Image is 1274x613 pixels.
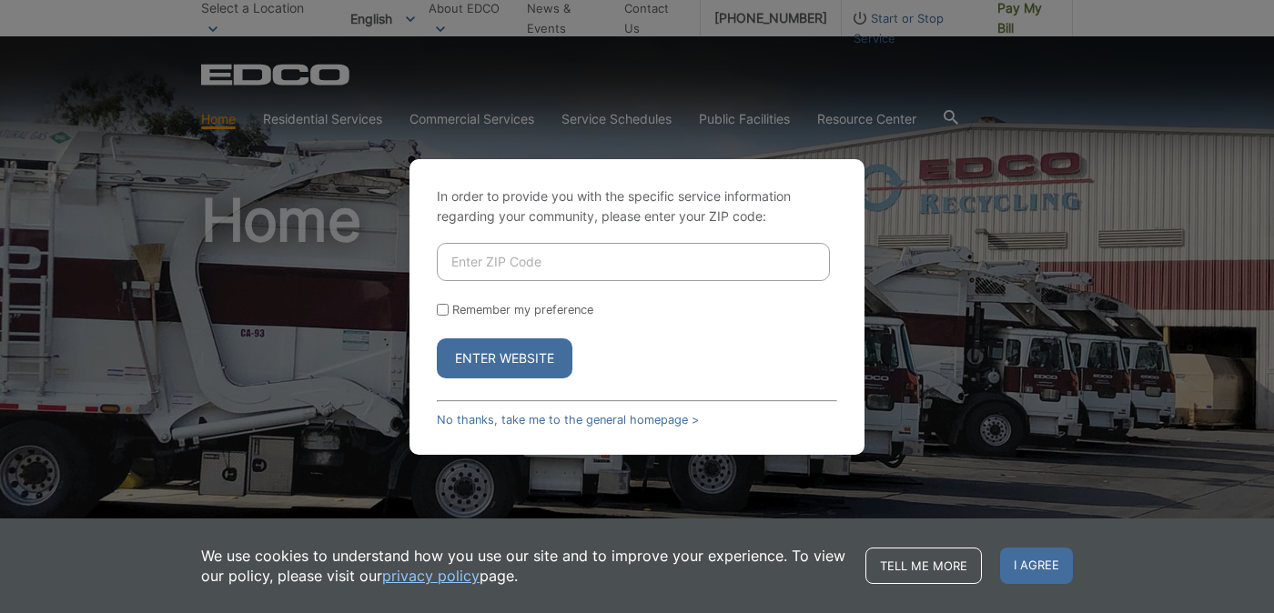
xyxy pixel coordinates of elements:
[1000,548,1073,584] span: I agree
[437,186,837,226] p: In order to provide you with the specific service information regarding your community, please en...
[865,548,982,584] a: Tell me more
[437,413,699,427] a: No thanks, take me to the general homepage >
[382,566,480,586] a: privacy policy
[201,546,847,586] p: We use cookies to understand how you use our site and to improve your experience. To view our pol...
[437,243,830,281] input: Enter ZIP Code
[437,338,572,378] button: Enter Website
[452,303,593,317] label: Remember my preference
